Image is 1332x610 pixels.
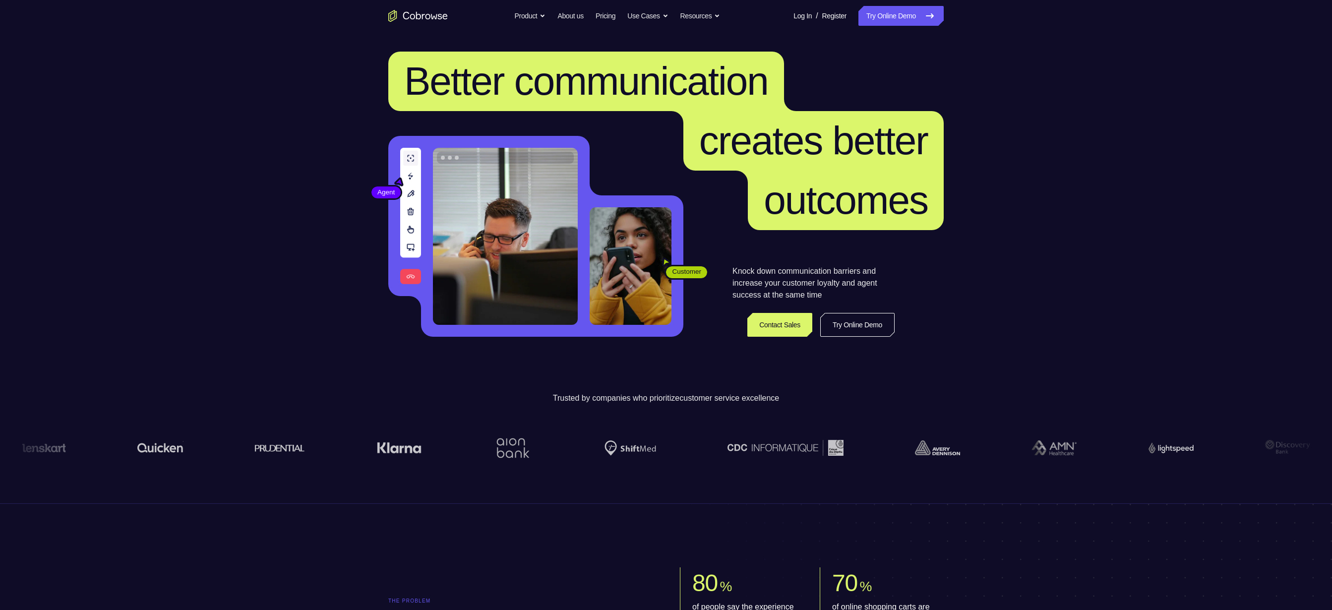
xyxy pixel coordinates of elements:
[915,440,960,455] img: avery-dennison
[377,442,422,454] img: Klarna
[255,444,305,452] img: prudential
[720,579,731,594] span: %
[493,428,533,468] img: Aion Bank
[820,313,895,337] a: Try Online Demo
[822,6,847,26] a: Register
[388,10,448,22] a: Go to the home page
[433,148,578,325] img: A customer support agent talking on the phone
[388,598,652,604] p: The problem
[137,440,183,455] img: quicken
[793,6,812,26] a: Log In
[1149,442,1194,453] img: Lightspeed
[832,570,857,596] span: 70
[590,207,671,325] img: A customer holding their phone
[858,6,944,26] a: Try Online Demo
[764,178,928,222] span: outcomes
[1031,440,1077,456] img: AMN Healthcare
[404,59,768,103] span: Better communication
[732,265,895,301] p: Knock down communication barriers and increase your customer loyalty and agent success at the sam...
[816,10,818,22] span: /
[627,6,668,26] button: Use Cases
[747,313,812,337] a: Contact Sales
[692,570,718,596] span: 80
[605,440,656,456] img: Shiftmed
[557,6,583,26] a: About us
[727,440,844,455] img: CDC Informatique
[699,119,928,163] span: creates better
[596,6,615,26] a: Pricing
[679,394,779,402] span: customer service excellence
[515,6,546,26] button: Product
[859,579,871,594] span: %
[680,6,721,26] button: Resources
